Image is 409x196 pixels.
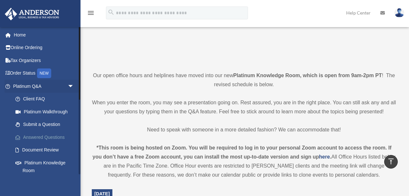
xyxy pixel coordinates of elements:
i: search [108,9,115,16]
a: vertical_align_top [384,155,398,169]
i: menu [87,9,95,17]
p: Need to speak with someone in a more detailed fashion? We can accommodate that! [92,125,396,134]
a: menu [87,11,95,17]
p: When you enter the room, you may see a presentation going on. Rest assured, you are in the right ... [92,98,396,116]
a: Tax Organizers [5,54,84,67]
strong: *This room is being hosted on Zoom. You will be required to log in to your personal Zoom account ... [92,145,391,160]
i: vertical_align_top [387,158,395,165]
span: arrow_drop_down [68,80,81,93]
a: Platinum Walkthrough [9,105,84,118]
a: Answered Questions [9,131,84,144]
a: Order StatusNEW [5,67,84,80]
a: Online Ordering [5,41,84,54]
p: Our open office hours and helplines have moved into our new ! The revised schedule is below. [92,71,396,89]
a: here [319,154,330,160]
img: User Pic [395,8,404,17]
a: Document Review [9,144,84,157]
a: Submit a Question [9,118,84,131]
strong: Platinum Knowledge Room, which is open from 9am-2pm PT [233,73,382,78]
a: Client FAQ [9,93,84,106]
img: Anderson Advisors Platinum Portal [3,8,61,20]
a: Platinum Q&Aarrow_drop_down [5,80,84,93]
div: NEW [37,68,51,78]
div: All Office Hours listed below are in the Pacific Time Zone. Office Hour events are restricted to ... [92,143,396,180]
a: Platinum Knowledge Room [9,156,81,177]
a: Home [5,28,84,41]
strong: . [330,154,331,160]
